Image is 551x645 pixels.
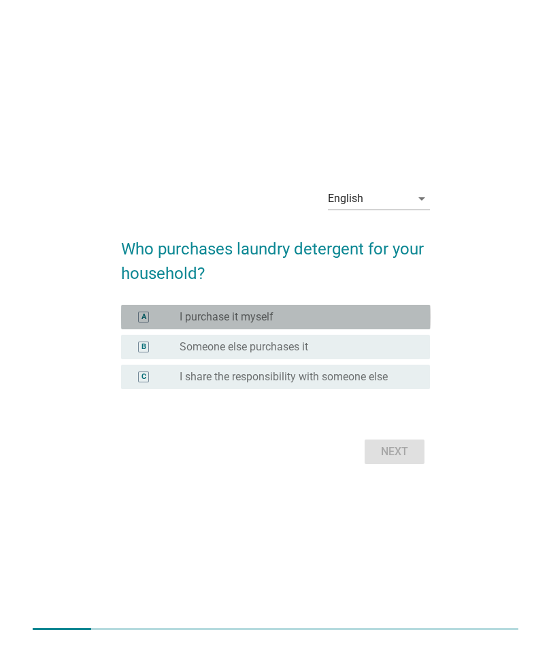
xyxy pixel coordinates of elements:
h2: Who purchases laundry detergent for your household? [121,223,431,286]
div: English [328,193,363,205]
label: Someone else purchases it [180,340,308,354]
i: arrow_drop_down [414,191,430,207]
label: I share the responsibility with someone else [180,370,388,384]
div: C [141,371,146,383]
label: I purchase it myself [180,310,273,324]
div: A [141,312,146,323]
div: B [141,342,146,353]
